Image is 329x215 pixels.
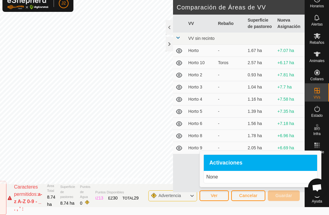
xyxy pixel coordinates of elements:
span: 0 [80,201,83,206]
td: +6.69 ha [275,142,305,154]
td: 2.57 ha [245,57,275,69]
div: - [218,108,243,115]
td: 1.04 ha [245,81,275,93]
td: 2.05 ha [245,142,275,154]
span: Guardar [275,193,292,198]
span: Ver [211,193,218,198]
div: EZ [108,195,118,201]
span: 30 [113,196,118,200]
span: 13 [99,196,104,200]
td: 1.56 ha [245,118,275,130]
td: 1.78 ha [245,130,275,142]
button: Cancelar [231,190,265,201]
td: +7.81 ha [275,69,305,81]
div: Chat abierto [308,179,326,197]
th: VV [186,15,216,33]
td: Horto [186,45,216,57]
td: 0.93 ha [245,69,275,81]
th: Superficie de pastoreo [245,15,275,33]
div: - [218,47,243,54]
div: IZ [95,195,103,201]
td: +7.7 ha [275,81,305,93]
strong: a-z A-Z 0-9 - _ . , ' : [14,192,42,211]
button: Ver [200,190,229,201]
p: None [206,173,315,181]
span: Infra [313,132,320,136]
td: Horto 6 [186,118,216,130]
div: Toros [218,60,243,66]
span: 8.74 ha [47,195,55,207]
div: - [218,96,243,102]
span: Ayuda [312,199,322,203]
span: Rebaños [310,41,324,44]
th: Nueva Asignación [275,15,305,33]
td: 1.16 ha [245,93,275,106]
td: 1.67 ha [245,45,275,57]
td: Horto 3 [186,81,216,93]
div: - [218,120,243,127]
span: Puntos de Agua [80,184,90,199]
span: 29 [134,196,139,200]
span: Cancelar [239,193,257,198]
td: +6.96 ha [275,130,305,142]
span: Horarios [310,4,324,8]
div: - [218,84,243,90]
td: +7.35 ha [275,106,305,118]
h2: Comparación de Áreas de VV [177,4,305,11]
td: Horto 4 [186,93,216,106]
div: TOTAL [122,195,139,201]
a: Contáctenos [122,176,142,182]
span: VV sin recinto [188,36,214,41]
span: Superficie de pastoreo [60,184,75,199]
td: Horto 2 [186,69,216,81]
span: Advertencia [158,193,181,198]
span: Collares [310,77,324,81]
span: 8.74 ha [60,201,75,206]
button: Guardar [268,190,300,201]
td: Horto 10 [186,57,216,69]
td: +7.58 ha [275,93,305,106]
td: Horto 5 [186,106,216,118]
div: - [218,72,243,78]
td: +7.18 ha [275,118,305,130]
span: Puntos Disponibles [95,190,139,195]
span: Estado [311,114,323,117]
a: Política de Privacidad [79,176,114,182]
td: +6.17 ha [275,57,305,69]
span: Área Total [47,183,55,193]
span: Caracteres permitidos: [14,184,38,197]
span: VVs [313,95,320,99]
td: Horto 9 [186,142,216,154]
span: Alertas [311,23,323,26]
a: Ayuda [305,189,329,206]
td: Horto 8 [186,130,216,142]
div: - [218,145,243,151]
td: 1.39 ha [245,106,275,118]
div: - [218,133,243,139]
th: Rebaño [216,15,246,33]
span: Animales [310,59,324,63]
span: Activaciones [209,160,242,166]
td: +7.07 ha [275,45,305,57]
